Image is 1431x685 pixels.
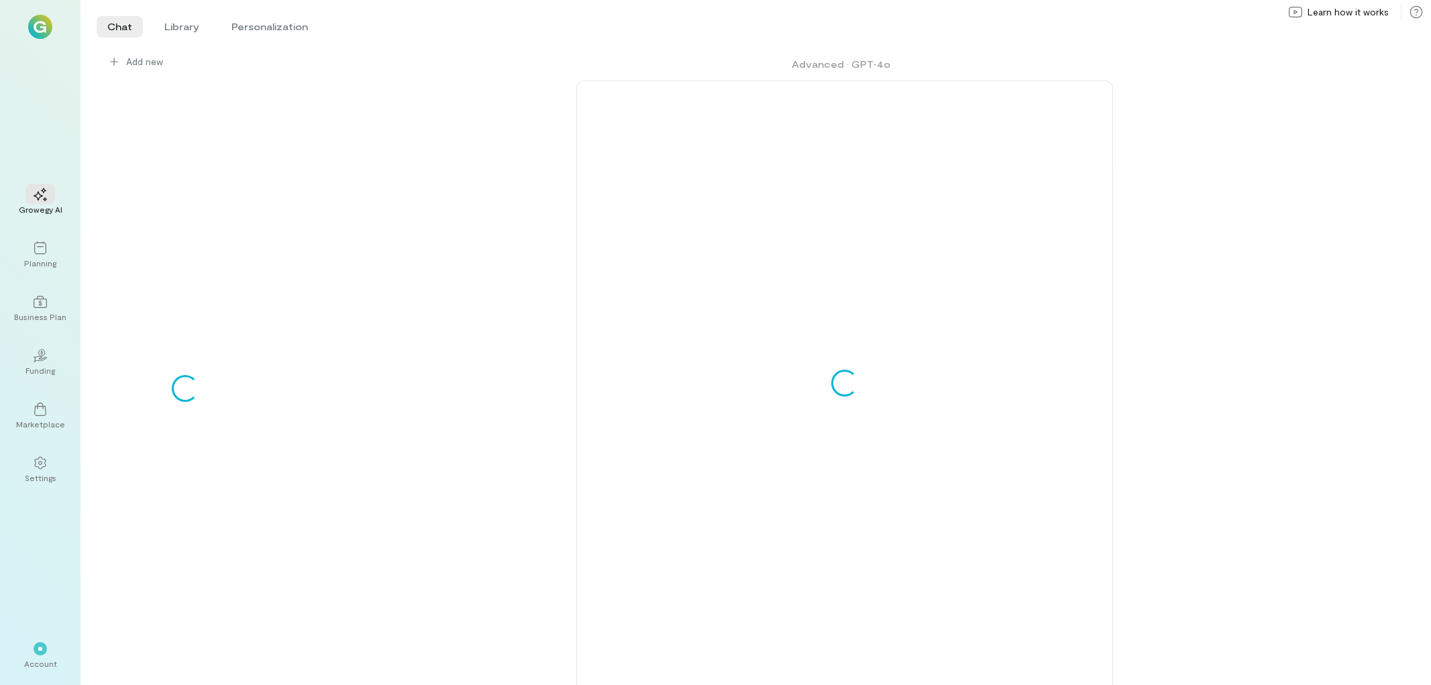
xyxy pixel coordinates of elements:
[24,658,57,669] div: Account
[154,16,210,38] li: Library
[25,472,56,483] div: Settings
[16,231,64,279] a: Planning
[1308,5,1389,19] span: Learn how it works
[24,258,56,268] div: Planning
[16,177,64,225] a: Growegy AI
[25,365,55,376] div: Funding
[16,284,64,333] a: Business Plan
[14,311,66,322] div: Business Plan
[126,55,163,68] span: Add new
[16,445,64,494] a: Settings
[221,16,319,38] li: Personalization
[19,204,62,215] div: Growegy AI
[16,338,64,386] a: Funding
[16,419,65,429] div: Marketplace
[97,16,143,38] li: Chat
[16,392,64,440] a: Marketplace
